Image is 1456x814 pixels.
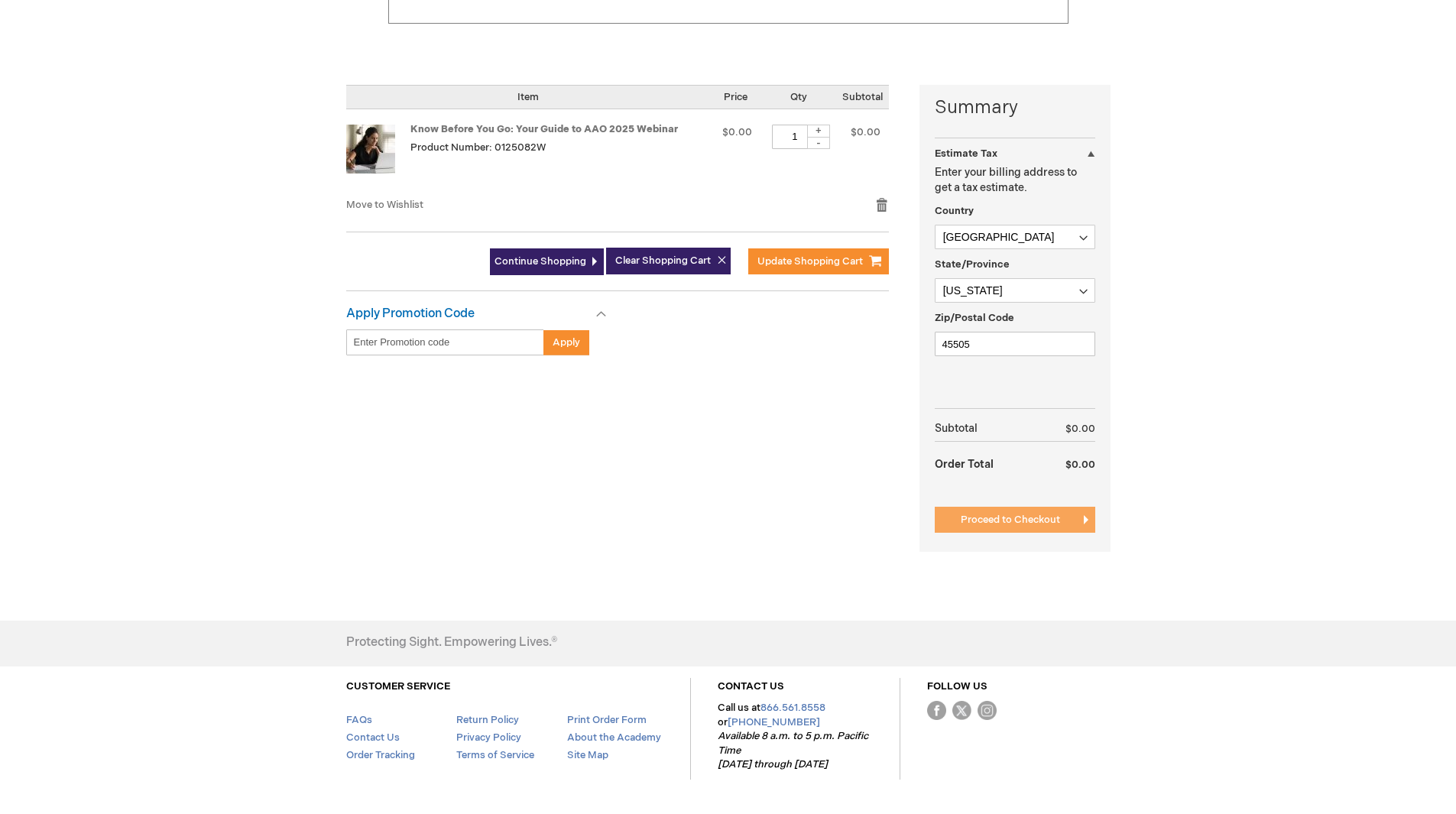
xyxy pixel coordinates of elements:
button: Clear Shopping Cart [606,248,731,274]
button: Apply [543,329,589,355]
span: Apply [553,336,580,349]
p: Call us at or [718,701,873,772]
span: Subtotal [842,91,883,103]
a: Continue Shopping [490,248,604,275]
span: Qty [790,91,807,103]
button: Proceed to Checkout [935,507,1095,533]
a: FAQs [346,714,372,726]
span: State/Province [935,258,1010,271]
button: Update Shopping Cart [748,248,889,274]
input: Enter Promotion code [346,329,544,355]
span: $0.00 [1065,459,1095,471]
span: Product Number: 0125082W [410,141,546,154]
span: Proceed to Checkout [961,514,1060,526]
strong: Summary [935,95,1095,121]
span: Continue Shopping [495,255,586,268]
span: $0.00 [851,126,880,138]
span: Country [935,205,974,217]
strong: Apply Promotion Code [346,306,475,321]
a: 866.561.8558 [760,702,825,714]
p: Enter your billing address to get a tax estimate. [935,165,1095,196]
input: Qty [772,125,818,149]
img: Know Before You Go: Your Guide to AAO 2025 Webinar [346,125,395,174]
img: Twitter [952,701,971,720]
div: + [807,125,830,138]
span: Price [724,91,747,103]
a: [PHONE_NUMBER] [728,716,820,728]
strong: Order Total [935,450,994,477]
a: Move to Wishlist [346,199,423,211]
span: Zip/Postal Code [935,312,1014,324]
a: CUSTOMER SERVICE [346,680,450,692]
a: Site Map [567,749,608,761]
span: $0.00 [722,126,752,138]
a: About the Academy [567,731,661,744]
a: Order Tracking [346,749,415,761]
th: Subtotal [935,417,1035,442]
a: FOLLOW US [927,680,987,692]
em: Available 8 a.m. to 5 p.m. Pacific Time [DATE] through [DATE] [718,730,868,770]
span: Clear Shopping Cart [615,255,711,267]
a: Privacy Policy [456,731,521,744]
span: Update Shopping Cart [757,255,863,268]
a: Contact Us [346,731,400,744]
span: Item [517,91,539,103]
img: Facebook [927,701,946,720]
a: Print Order Form [567,714,647,726]
div: - [807,137,830,149]
a: Know Before You Go: Your Guide to AAO 2025 Webinar [346,125,410,183]
a: Terms of Service [456,749,534,761]
a: Return Policy [456,714,519,726]
a: Know Before You Go: Your Guide to AAO 2025 Webinar [410,123,678,135]
strong: Estimate Tax [935,148,997,160]
img: instagram [978,701,997,720]
a: CONTACT US [718,680,784,692]
h4: Protecting Sight. Empowering Lives.® [346,636,557,650]
span: $0.00 [1065,423,1095,435]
